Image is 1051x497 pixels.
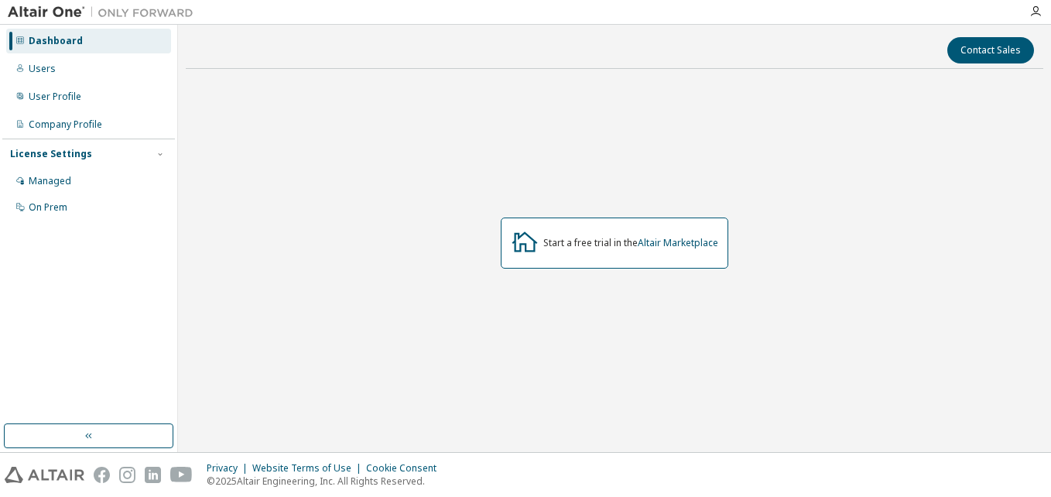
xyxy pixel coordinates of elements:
[10,148,92,160] div: License Settings
[543,237,718,249] div: Start a free trial in the
[29,35,83,47] div: Dashboard
[29,175,71,187] div: Managed
[252,462,366,475] div: Website Terms of Use
[145,467,161,483] img: linkedin.svg
[170,467,193,483] img: youtube.svg
[207,475,446,488] p: © 2025 Altair Engineering, Inc. All Rights Reserved.
[8,5,201,20] img: Altair One
[366,462,446,475] div: Cookie Consent
[638,236,718,249] a: Altair Marketplace
[207,462,252,475] div: Privacy
[119,467,135,483] img: instagram.svg
[29,201,67,214] div: On Prem
[94,467,110,483] img: facebook.svg
[29,118,102,131] div: Company Profile
[5,467,84,483] img: altair_logo.svg
[947,37,1034,63] button: Contact Sales
[29,91,81,103] div: User Profile
[29,63,56,75] div: Users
